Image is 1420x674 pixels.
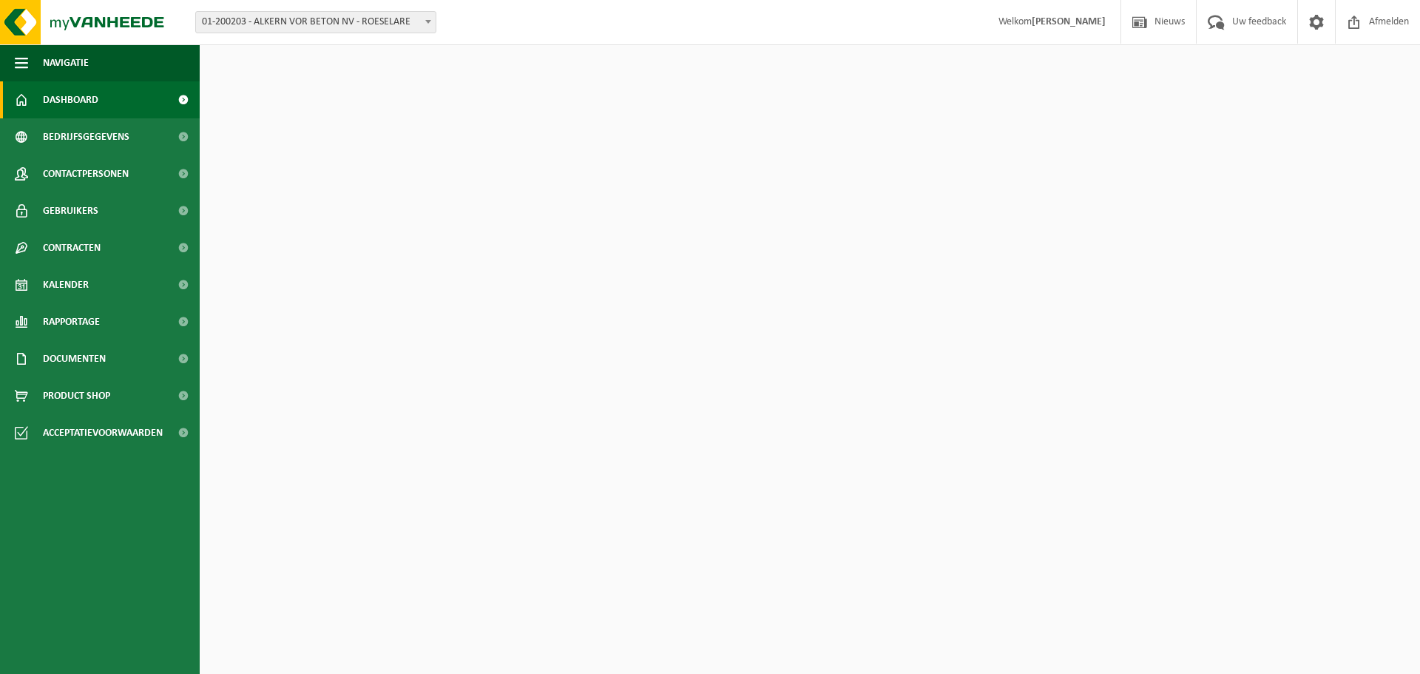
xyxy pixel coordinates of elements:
span: Rapportage [43,303,100,340]
span: Dashboard [43,81,98,118]
span: Acceptatievoorwaarden [43,414,163,451]
span: Gebruikers [43,192,98,229]
span: 01-200203 - ALKERN VOR BETON NV - ROESELARE [196,12,436,33]
span: Bedrijfsgegevens [43,118,129,155]
span: Contactpersonen [43,155,129,192]
span: Contracten [43,229,101,266]
strong: [PERSON_NAME] [1032,16,1106,27]
span: Navigatie [43,44,89,81]
span: 01-200203 - ALKERN VOR BETON NV - ROESELARE [195,11,436,33]
span: Product Shop [43,377,110,414]
span: Kalender [43,266,89,303]
span: Documenten [43,340,106,377]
